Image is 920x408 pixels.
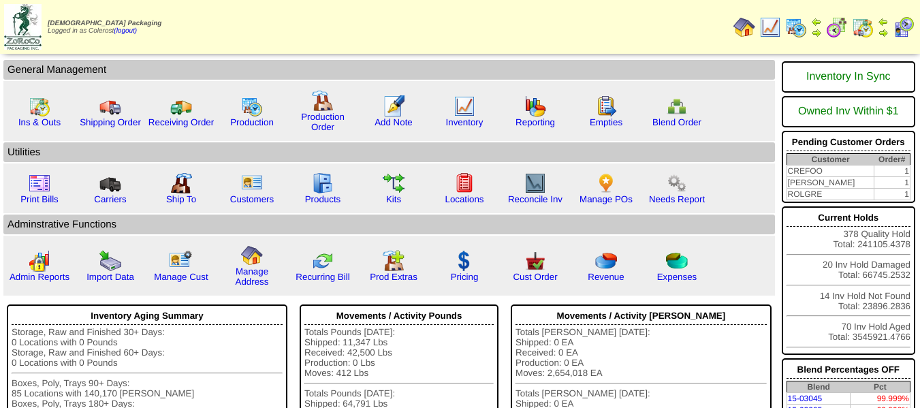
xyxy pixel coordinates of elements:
[595,250,617,272] img: pie_chart.png
[787,154,874,166] th: Customer
[451,272,479,282] a: Pricing
[652,117,701,127] a: Blend Order
[787,177,874,189] td: [PERSON_NAME]
[524,250,546,272] img: cust_order.png
[241,95,263,117] img: calendarprod.gif
[811,16,822,27] img: arrowleft.gif
[304,307,494,325] div: Movements / Activity Pounds
[99,172,121,194] img: truck3.gif
[787,64,910,90] div: Inventory In Sync
[851,381,910,393] th: Pct
[874,177,910,189] td: 1
[759,16,781,38] img: line_graph.gif
[595,95,617,117] img: workorder.gif
[383,250,405,272] img: prodextras.gif
[230,194,274,204] a: Customers
[170,95,192,117] img: truck2.gif
[657,272,697,282] a: Expenses
[878,27,889,38] img: arrowright.gif
[383,95,405,117] img: orders.gif
[787,166,874,177] td: CREFOO
[874,154,910,166] th: Order#
[785,16,807,38] img: calendarprod.gif
[787,99,910,125] div: Owned Inv Within $1
[787,361,910,379] div: Blend Percentages OFF
[48,20,161,35] span: Logged in as Colerost
[48,20,161,27] span: [DEMOGRAPHIC_DATA] Packaging
[787,381,851,393] th: Blend
[29,95,50,117] img: calendarinout.gif
[446,117,483,127] a: Inventory
[851,393,910,405] td: 99.999%
[296,272,349,282] a: Recurring Bill
[787,209,910,227] div: Current Holds
[666,172,688,194] img: workflow.png
[826,16,848,38] img: calendarblend.gif
[454,95,475,117] img: line_graph.gif
[236,266,269,287] a: Manage Address
[305,194,341,204] a: Products
[874,189,910,200] td: 1
[787,189,874,200] td: ROLGRE
[733,16,755,38] img: home.gif
[649,194,705,204] a: Needs Report
[787,134,910,151] div: Pending Customer Orders
[666,95,688,117] img: network.png
[580,194,633,204] a: Manage POs
[590,117,622,127] a: Empties
[3,142,775,162] td: Utilities
[29,250,50,272] img: graph2.png
[12,307,283,325] div: Inventory Aging Summary
[3,60,775,80] td: General Management
[811,27,822,38] img: arrowright.gif
[166,194,196,204] a: Ship To
[99,95,121,117] img: truck.gif
[3,215,775,234] td: Adminstrative Functions
[86,272,134,282] a: Import Data
[80,117,141,127] a: Shipping Order
[788,394,823,403] a: 15-03045
[241,245,263,266] img: home.gif
[524,95,546,117] img: graph.gif
[588,272,624,282] a: Revenue
[878,16,889,27] img: arrowleft.gif
[454,250,475,272] img: dollar.gif
[370,272,417,282] a: Prod Extras
[99,250,121,272] img: import.gif
[94,194,126,204] a: Carriers
[301,112,345,132] a: Production Order
[893,16,915,38] img: calendarcustomer.gif
[782,206,915,355] div: 378 Quality Hold Total: 241105.4378 20 Inv Hold Damaged Total: 66745.2532 14 Inv Hold Not Found T...
[383,172,405,194] img: workflow.gif
[312,90,334,112] img: factory.gif
[454,172,475,194] img: locations.gif
[230,117,274,127] a: Production
[524,172,546,194] img: line_graph2.gif
[169,250,194,272] img: managecust.png
[241,172,263,194] img: customers.gif
[445,194,483,204] a: Locations
[595,172,617,194] img: po.png
[513,272,557,282] a: Cust Order
[874,166,910,177] td: 1
[852,16,874,38] img: calendarinout.gif
[29,172,50,194] img: invoice2.gif
[508,194,562,204] a: Reconcile Inv
[20,194,59,204] a: Print Bills
[18,117,61,127] a: Ins & Outs
[312,172,334,194] img: cabinet.gif
[386,194,401,204] a: Kits
[170,172,192,194] img: factory2.gif
[10,272,69,282] a: Admin Reports
[515,307,766,325] div: Movements / Activity [PERSON_NAME]
[515,117,555,127] a: Reporting
[114,27,137,35] a: (logout)
[375,117,413,127] a: Add Note
[312,250,334,272] img: reconcile.gif
[666,250,688,272] img: pie_chart2.png
[148,117,214,127] a: Receiving Order
[154,272,208,282] a: Manage Cust
[4,4,42,50] img: zoroco-logo-small.webp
